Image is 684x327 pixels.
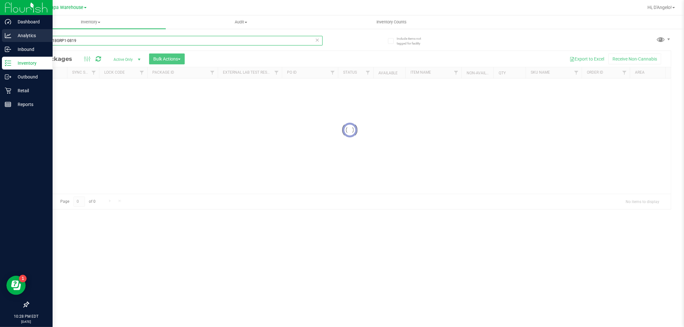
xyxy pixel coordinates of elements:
[315,36,320,44] span: Clear
[5,87,11,94] inline-svg: Retail
[11,87,50,94] p: Retail
[647,5,672,10] span: Hi, D'Angelo!
[6,276,26,295] iframe: Resource center
[368,19,415,25] span: Inventory Counts
[15,15,166,29] a: Inventory
[316,15,467,29] a: Inventory Counts
[5,101,11,108] inline-svg: Reports
[166,15,316,29] a: Audit
[28,36,323,45] input: Search Package ID, Item Name, SKU, Lot or Part Number...
[166,19,316,25] span: Audit
[5,46,11,53] inline-svg: Inbound
[5,60,11,66] inline-svg: Inventory
[11,59,50,67] p: Inventory
[3,314,50,319] p: 10:28 PM EDT
[11,45,50,53] p: Inbound
[44,5,83,10] span: Tampa Warehouse
[11,73,50,81] p: Outbound
[15,19,166,25] span: Inventory
[5,32,11,39] inline-svg: Analytics
[11,18,50,26] p: Dashboard
[11,101,50,108] p: Reports
[5,74,11,80] inline-svg: Outbound
[5,19,11,25] inline-svg: Dashboard
[19,275,27,282] iframe: Resource center unread badge
[397,36,429,46] span: Include items not tagged for facility
[3,319,50,324] p: [DATE]
[11,32,50,39] p: Analytics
